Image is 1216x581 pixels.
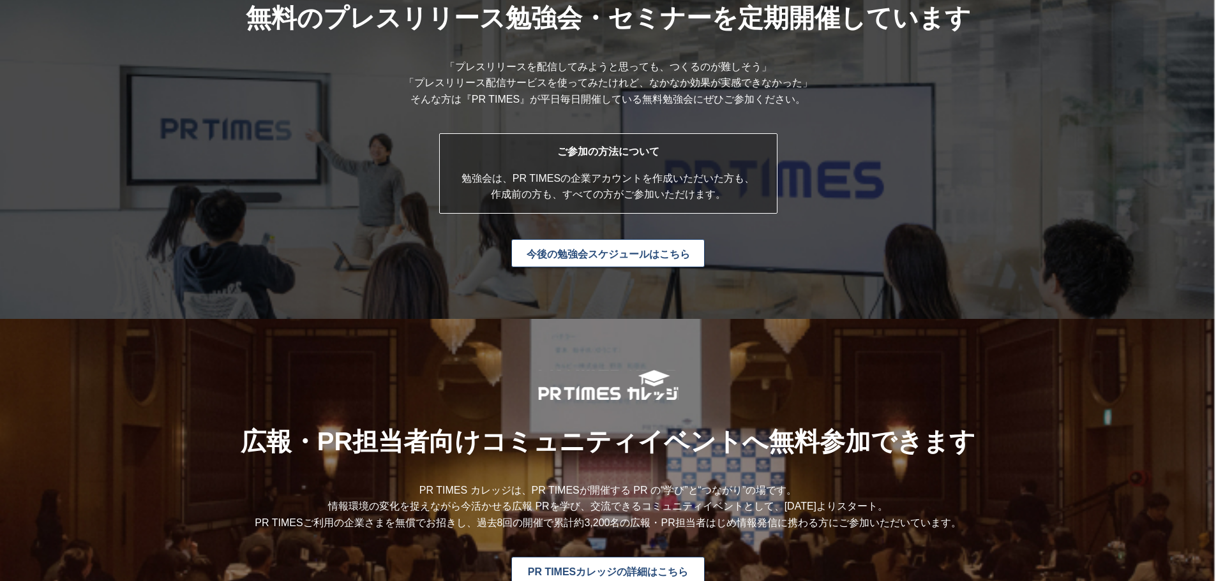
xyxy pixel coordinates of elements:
a: 今後の勉強会スケジュールはこちら [511,239,705,267]
p: ご参加の方法について [460,143,756,160]
p: 勉強会は、PR TIMESの企業アカウントを作成いただいた方も、 作成前の方も、すべての方がご参加いただけます。 [460,170,756,203]
p: 広報・PR担当者向けコミュニティ イベントへ無料参加できます [241,426,976,457]
p: 無料のプレスリリース勉強会・ セミナーを定期開催しています [246,3,971,33]
img: >PR TIMESカレッジ [538,370,679,401]
p: 「プレスリリースを配信してみようと思っても、つくるのが難しそう」 「プレスリリース配信サービスを使ってみたけれど、なかなか効果が実感できなかった」 そんな方は『PR TIMES』が平日毎日開催し... [404,59,813,108]
p: PR TIMES カレッジは、PR TIMESが開催する PR の“学び”と“つながり”の場です。 情報環境の変化を捉えながら今活かせる広報 PRを学び、交流できるコミュニティイベントとして、[... [255,482,961,531]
